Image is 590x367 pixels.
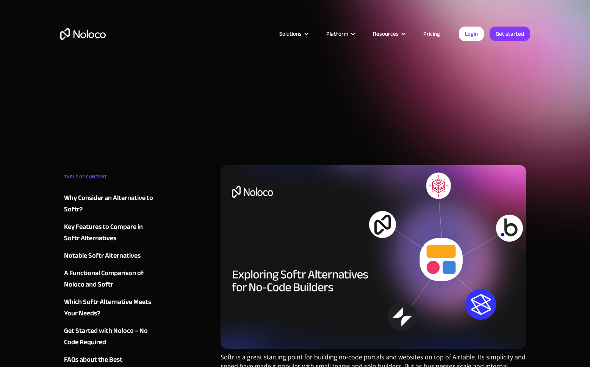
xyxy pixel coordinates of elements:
[270,29,317,39] div: Solutions
[64,192,156,215] a: Why Consider an Alternative to Softr?
[317,29,363,39] div: Platform
[459,27,484,41] a: Login
[490,27,530,41] a: Get started
[64,250,141,261] div: Notable Softr Alternatives
[64,171,156,186] div: TABLE OF CONTENT
[373,29,399,39] div: Resources
[414,29,449,39] a: Pricing
[64,296,156,319] a: Which Softr Alternative Meets Your Needs?
[279,29,302,39] div: Solutions
[326,29,348,39] div: Platform
[64,268,156,290] a: A Functional Comparison of Noloco and Softr
[64,221,156,244] a: Key Features to Compare in Softr Alternatives
[64,325,156,348] a: Get Started with Noloco – No Code Required
[64,250,156,261] a: Notable Softr Alternatives
[60,28,106,40] a: home
[363,29,414,39] div: Resources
